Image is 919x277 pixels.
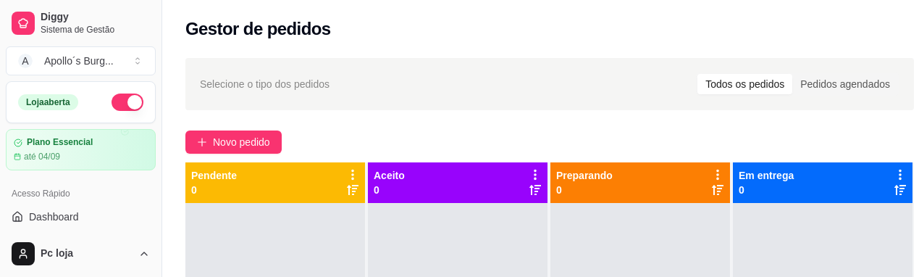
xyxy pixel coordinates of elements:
[6,205,156,228] a: Dashboard
[24,151,60,162] article: até 04/09
[18,54,33,68] span: A
[739,183,794,197] p: 0
[27,137,93,148] article: Plano Essencial
[112,94,143,111] button: Alterar Status
[739,168,794,183] p: Em entrega
[41,247,133,260] span: Pc loja
[6,182,156,205] div: Acesso Rápido
[191,168,237,183] p: Pendente
[191,183,237,197] p: 0
[44,54,114,68] div: Apollo´s Burg ...
[213,134,270,150] span: Novo pedido
[6,236,156,271] button: Pc loja
[6,129,156,170] a: Plano Essencialaté 04/09
[185,131,282,154] button: Novo pedido
[556,183,613,197] p: 0
[556,168,613,183] p: Preparando
[6,46,156,75] button: Select a team
[41,24,150,36] span: Sistema de Gestão
[18,94,78,110] div: Loja aberta
[41,11,150,24] span: Diggy
[697,74,792,94] div: Todos os pedidos
[185,17,331,41] h2: Gestor de pedidos
[792,74,898,94] div: Pedidos agendados
[374,183,405,197] p: 0
[6,6,156,41] a: DiggySistema de Gestão
[29,210,79,224] span: Dashboard
[197,137,207,147] span: plus
[200,76,330,92] span: Selecione o tipo dos pedidos
[374,168,405,183] p: Aceito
